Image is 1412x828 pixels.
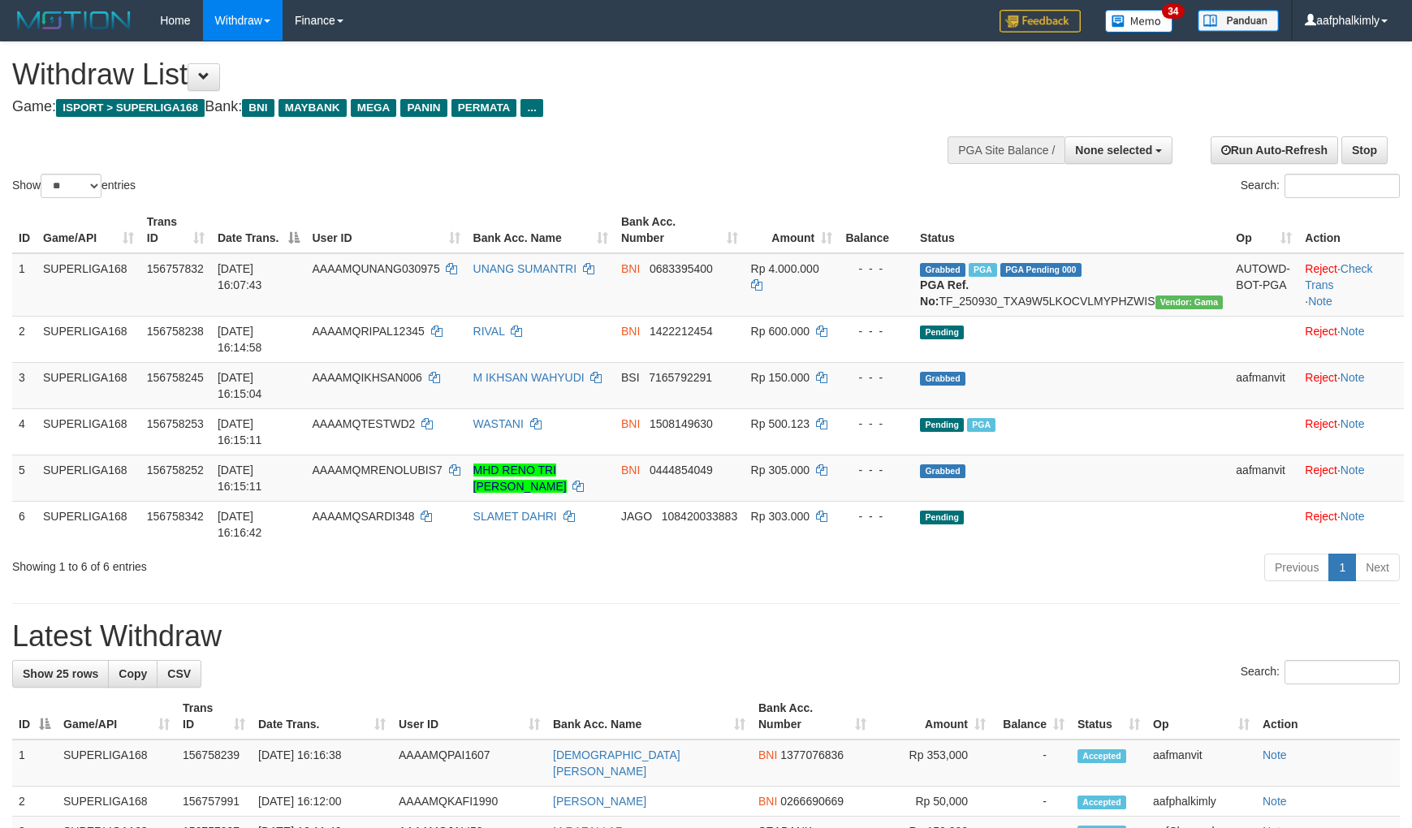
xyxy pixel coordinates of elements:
a: Show 25 rows [12,660,109,688]
th: Bank Acc. Number: activate to sort column ascending [615,207,745,253]
td: 4 [12,408,37,455]
span: Marked by aafmaleo [967,418,995,432]
span: Vendor URL: https://trx31.1velocity.biz [1155,295,1224,309]
td: SUPERLIGA168 [37,316,140,362]
span: [DATE] 16:07:43 [218,262,262,291]
span: 156758253 [147,417,204,430]
span: Grabbed [920,464,965,478]
span: Copy 0266690669 to clipboard [780,795,844,808]
a: Previous [1264,554,1329,581]
td: 156758239 [176,740,252,787]
td: Rp 353,000 [873,740,992,787]
span: Copy [119,667,147,680]
a: Reject [1305,510,1337,523]
span: 34 [1162,4,1184,19]
span: Accepted [1077,749,1126,763]
a: M IKHSAN WAHYUDI [473,371,585,384]
span: AAAAMQUNANG030975 [313,262,440,275]
span: AAAAMQSARDI348 [313,510,415,523]
a: Run Auto-Refresh [1211,136,1338,164]
th: Amount: activate to sort column ascending [745,207,840,253]
span: MAYBANK [279,99,347,117]
div: - - - [845,323,907,339]
span: Grabbed [920,372,965,386]
td: · [1298,455,1404,501]
div: - - - [845,369,907,386]
img: panduan.png [1198,10,1279,32]
a: Stop [1341,136,1388,164]
a: Note [1341,417,1365,430]
span: Rp 303.000 [751,510,810,523]
a: Reject [1305,464,1337,477]
a: Note [1341,325,1365,338]
label: Search: [1241,660,1400,684]
a: Reject [1305,325,1337,338]
button: None selected [1064,136,1172,164]
a: RIVAL [473,325,505,338]
a: Note [1341,464,1365,477]
td: 1 [12,253,37,317]
td: 1 [12,740,57,787]
a: 1 [1328,554,1356,581]
span: Copy 108420033883 to clipboard [662,510,737,523]
td: SUPERLIGA168 [37,253,140,317]
span: 156758342 [147,510,204,523]
a: MHD RENO TRI [PERSON_NAME] [473,464,567,493]
span: PGA Pending [1000,263,1082,277]
h4: Game: Bank: [12,99,925,115]
span: BNI [621,417,640,430]
div: - - - [845,508,907,524]
span: Pending [920,326,964,339]
a: Note [1263,748,1287,761]
img: Button%20Memo.svg [1105,10,1173,32]
th: Op: activate to sort column ascending [1146,693,1256,740]
a: [DEMOGRAPHIC_DATA][PERSON_NAME] [553,748,680,778]
th: User ID: activate to sort column ascending [392,693,546,740]
td: [DATE] 16:16:38 [252,740,392,787]
th: Action [1298,207,1404,253]
span: BNI [758,795,777,808]
span: 156758252 [147,464,204,477]
span: Rp 4.000.000 [751,262,819,275]
span: Pending [920,418,964,432]
th: Bank Acc. Name: activate to sort column ascending [546,693,752,740]
td: Rp 50,000 [873,787,992,817]
a: [PERSON_NAME] [553,795,646,808]
span: None selected [1075,144,1152,157]
th: Game/API: activate to sort column ascending [57,693,176,740]
th: Amount: activate to sort column ascending [873,693,992,740]
th: Trans ID: activate to sort column ascending [140,207,211,253]
span: Copy 1377076836 to clipboard [780,748,844,761]
span: Pending [920,511,964,524]
a: Check Trans [1305,262,1372,291]
td: 6 [12,501,37,547]
td: AUTOWD-BOT-PGA [1229,253,1298,317]
td: · [1298,362,1404,408]
span: Copy 1422212454 to clipboard [650,325,713,338]
span: BNI [621,325,640,338]
td: aafmanvit [1146,740,1256,787]
a: Note [1263,795,1287,808]
a: Copy [108,660,158,688]
span: [DATE] 16:15:04 [218,371,262,400]
span: Show 25 rows [23,667,98,680]
span: Copy 0683395400 to clipboard [650,262,713,275]
th: Bank Acc. Name: activate to sort column ascending [467,207,615,253]
td: aafmanvit [1229,362,1298,408]
span: BNI [242,99,274,117]
td: [DATE] 16:12:00 [252,787,392,817]
a: Note [1308,295,1332,308]
th: ID [12,207,37,253]
h1: Withdraw List [12,58,925,91]
span: BNI [621,262,640,275]
label: Search: [1241,174,1400,198]
td: SUPERLIGA168 [37,455,140,501]
span: 156758238 [147,325,204,338]
a: Reject [1305,371,1337,384]
td: SUPERLIGA168 [37,408,140,455]
a: Note [1341,510,1365,523]
th: Date Trans.: activate to sort column ascending [252,693,392,740]
td: - [992,740,1071,787]
span: PERMATA [451,99,517,117]
span: BSI [621,371,640,384]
